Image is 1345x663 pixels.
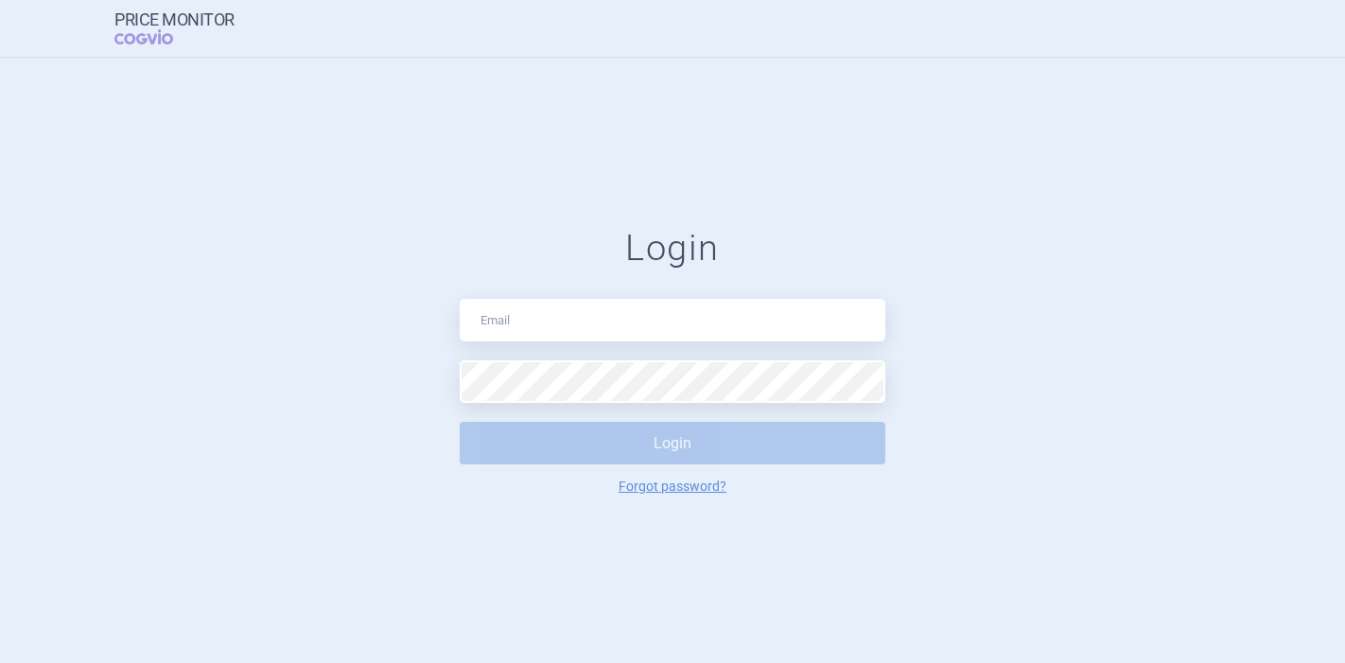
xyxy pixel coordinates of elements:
[460,422,885,464] button: Login
[114,10,235,29] strong: Price Monitor
[619,480,726,493] a: Forgot password?
[460,227,885,270] h1: Login
[114,10,235,46] a: Price MonitorCOGVIO
[114,29,200,44] span: COGVIO
[460,299,885,341] input: Email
